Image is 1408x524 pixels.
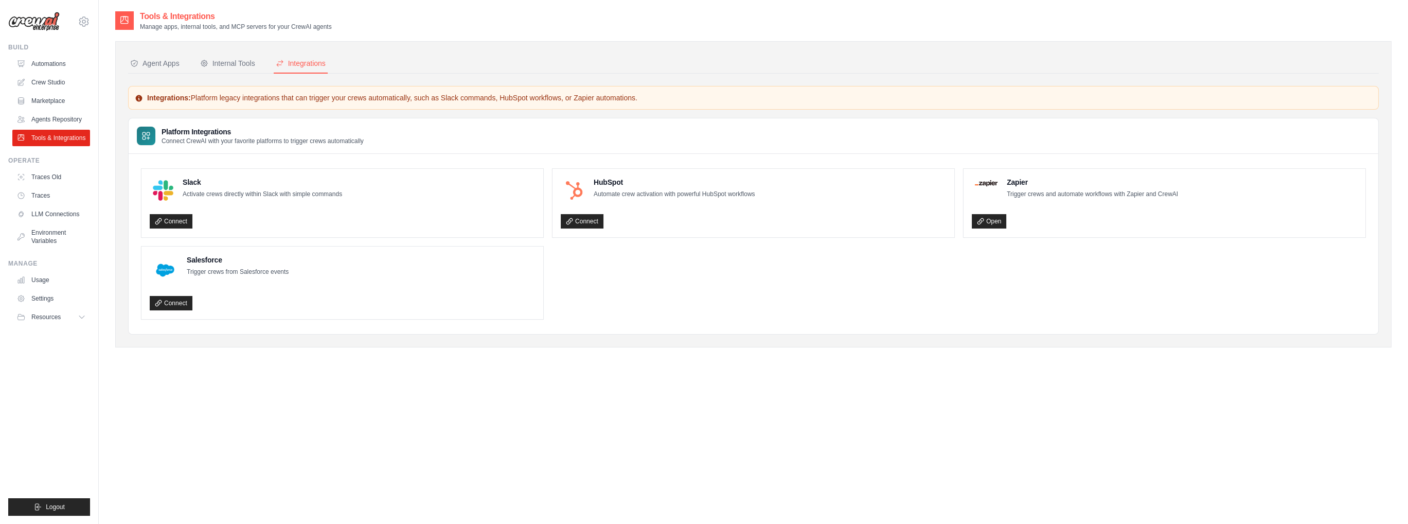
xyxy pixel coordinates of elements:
a: LLM Connections [12,206,90,222]
a: Connect [150,214,192,229]
a: Marketplace [12,93,90,109]
img: Salesforce Logo [153,258,177,283]
button: Internal Tools [198,54,257,74]
h4: Zapier [1007,177,1178,187]
div: Manage [8,259,90,268]
div: Internal Tools [200,58,255,68]
a: Connect [150,296,192,310]
p: Manage apps, internal tools, and MCP servers for your CrewAI agents [140,23,332,31]
h3: Platform Integrations [162,127,364,137]
span: Resources [31,313,61,321]
h4: HubSpot [594,177,755,187]
a: Settings [12,290,90,307]
button: Agent Apps [128,54,182,74]
img: Zapier Logo [975,180,997,186]
button: Integrations [274,54,328,74]
p: Connect CrewAI with your favorite platforms to trigger crews automatically [162,137,364,145]
img: HubSpot Logo [564,180,584,201]
p: Trigger crews from Salesforce events [187,267,289,277]
strong: Integrations: [147,94,191,102]
a: Environment Variables [12,224,90,249]
h4: Slack [183,177,342,187]
a: Connect [561,214,603,229]
p: Activate crews directly within Slack with simple commands [183,189,342,200]
a: Traces [12,187,90,204]
img: Slack Logo [153,180,173,201]
a: Crew Studio [12,74,90,91]
p: Automate crew activation with powerful HubSpot workflows [594,189,755,200]
a: Open [972,214,1006,229]
button: Logout [8,498,90,516]
a: Usage [12,272,90,288]
p: Platform legacy integrations that can trigger your crews automatically, such as Slack commands, H... [135,93,1372,103]
img: Logo [8,12,60,31]
span: Logout [46,503,65,511]
p: Trigger crews and automate workflows with Zapier and CrewAI [1007,189,1178,200]
a: Tools & Integrations [12,130,90,146]
a: Automations [12,56,90,72]
a: Traces Old [12,169,90,185]
div: Operate [8,156,90,165]
h2: Tools & Integrations [140,10,332,23]
button: Resources [12,309,90,325]
h4: Salesforce [187,255,289,265]
div: Agent Apps [130,58,180,68]
a: Agents Repository [12,111,90,128]
div: Build [8,43,90,51]
div: Integrations [276,58,326,68]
